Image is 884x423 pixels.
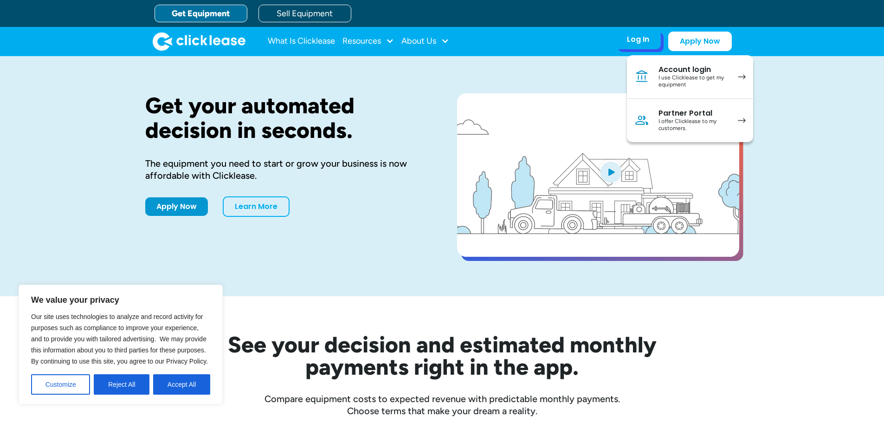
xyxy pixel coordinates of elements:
[738,118,746,123] img: arrow
[658,109,729,118] div: Partner Portal
[627,55,753,142] nav: Log In
[634,69,649,84] img: Bank icon
[627,99,753,142] a: Partner PortalI offer Clicklease to my customers.
[658,118,729,132] div: I offer Clicklease to my customers.
[153,32,245,51] a: home
[153,32,245,51] img: Clicklease logo
[31,294,210,306] p: We value your privacy
[145,157,427,182] div: The equipment you need to start or grow your business is now affordable with Clicklease.
[401,32,449,51] div: About Us
[31,313,208,365] span: Our site uses technologies to analyze and record activity for purposes such as compliance to impr...
[268,32,335,51] a: What Is Clicklease
[342,32,394,51] div: Resources
[668,32,732,51] a: Apply Now
[627,35,649,44] div: Log In
[738,74,746,79] img: arrow
[627,55,753,99] a: Account loginI use Clicklease to get my equipment
[598,159,623,185] img: Blue play button logo on a light blue circular background
[658,65,729,74] div: Account login
[182,333,702,378] h2: See your decision and estimated monthly payments right in the app.
[145,93,427,143] h1: Get your automated decision in seconds.
[223,196,290,217] a: Learn More
[634,113,649,128] img: Person icon
[658,74,729,89] div: I use Clicklease to get my equipment
[457,93,739,257] a: open lightbox
[155,5,247,22] a: Get Equipment
[258,5,351,22] a: Sell Equipment
[145,197,208,216] a: Apply Now
[19,285,223,404] div: We value your privacy
[31,374,90,395] button: Customize
[153,374,210,395] button: Accept All
[94,374,149,395] button: Reject All
[145,393,739,417] div: Compare equipment costs to expected revenue with predictable monthly payments. Choose terms that ...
